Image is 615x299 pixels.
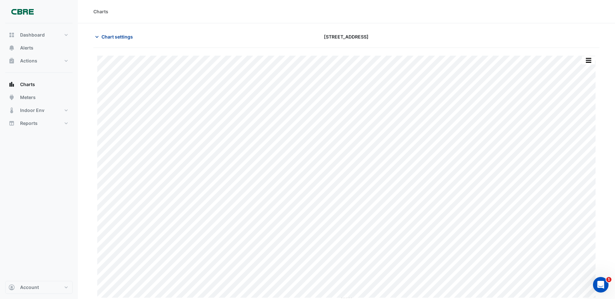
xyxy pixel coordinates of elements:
[5,54,73,67] button: Actions
[93,8,108,15] div: Charts
[8,120,15,127] app-icon: Reports
[20,107,44,114] span: Indoor Env
[5,281,73,294] button: Account
[8,32,15,38] app-icon: Dashboard
[20,81,35,88] span: Charts
[5,104,73,117] button: Indoor Env
[8,107,15,114] app-icon: Indoor Env
[101,33,133,40] span: Chart settings
[582,56,595,64] button: More Options
[20,284,39,291] span: Account
[8,94,15,101] app-icon: Meters
[5,41,73,54] button: Alerts
[20,94,36,101] span: Meters
[324,33,369,40] span: [STREET_ADDRESS]
[8,58,15,64] app-icon: Actions
[8,81,15,88] app-icon: Charts
[20,58,37,64] span: Actions
[593,277,609,293] iframe: Intercom live chat
[8,5,37,18] img: Company Logo
[93,31,137,42] button: Chart settings
[8,45,15,51] app-icon: Alerts
[20,32,45,38] span: Dashboard
[5,28,73,41] button: Dashboard
[5,91,73,104] button: Meters
[5,78,73,91] button: Charts
[20,120,38,127] span: Reports
[5,117,73,130] button: Reports
[606,277,611,282] span: 1
[20,45,33,51] span: Alerts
